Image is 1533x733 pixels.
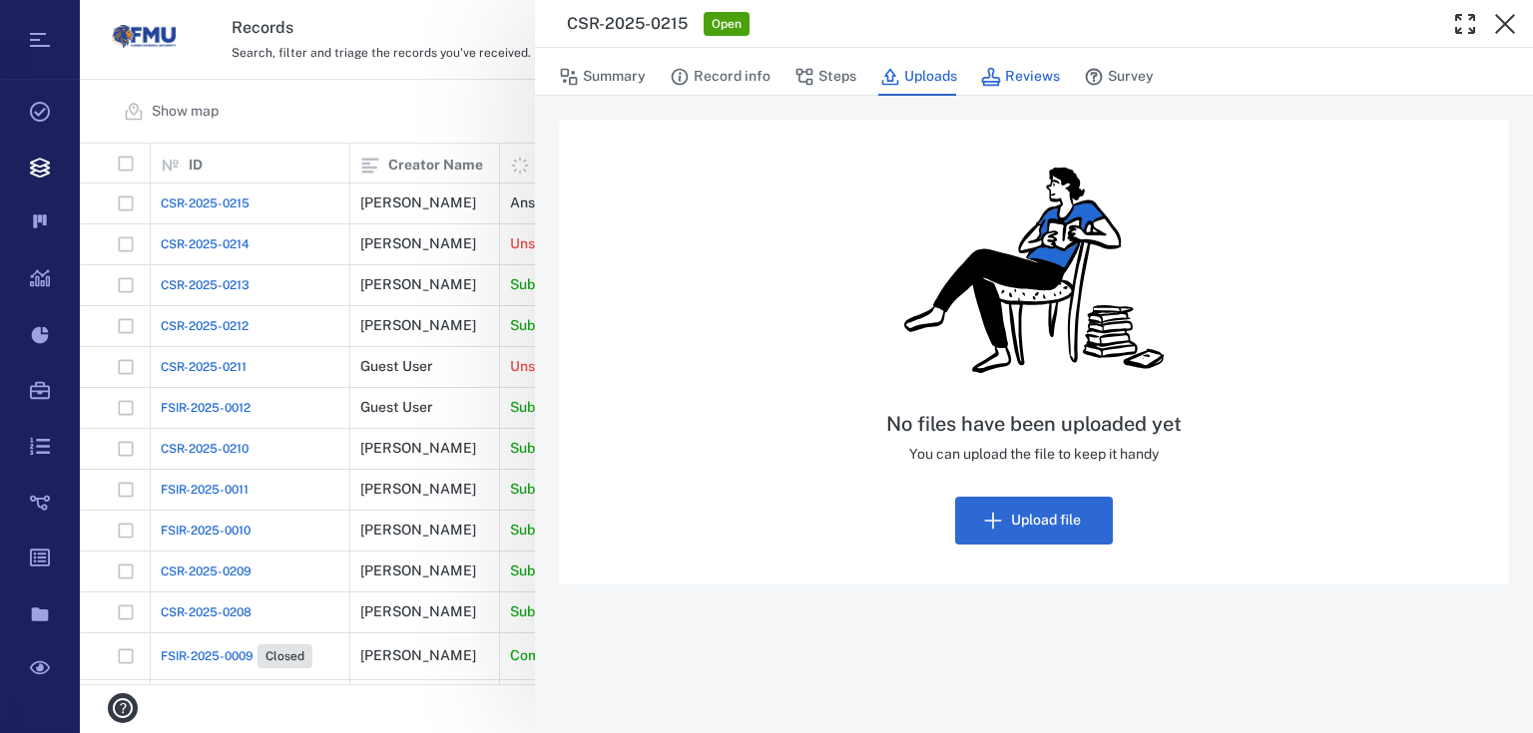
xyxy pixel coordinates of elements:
[1445,4,1485,44] button: Toggle Fullscreen
[1084,58,1154,96] button: Survey
[886,445,1182,465] p: You can upload the file to keep it handy
[559,58,646,96] button: Summary
[955,497,1113,545] button: Upload file
[981,58,1060,96] button: Reviews
[670,58,770,96] button: Record info
[1485,4,1525,44] button: Close
[567,12,688,36] h3: CSR-2025-0215
[45,14,86,32] span: Help
[708,16,746,33] span: Open
[886,412,1182,437] h5: No files have been uploaded yet
[794,58,856,96] button: Steps
[880,58,957,96] button: Uploads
